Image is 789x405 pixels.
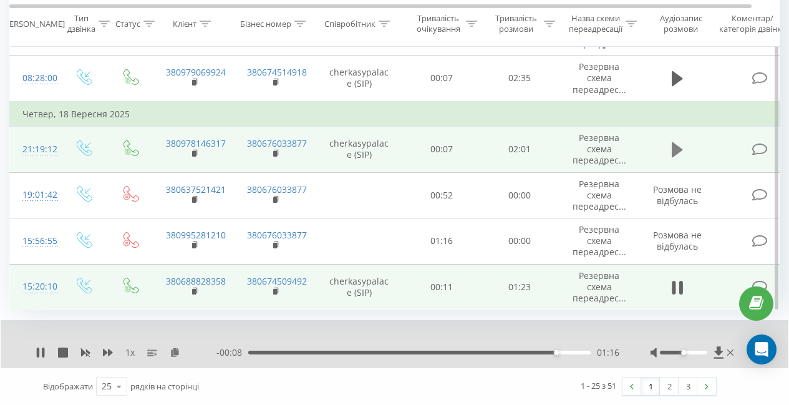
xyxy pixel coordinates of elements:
div: Тривалість очікування [414,13,463,34]
td: 02:35 [481,56,559,102]
td: 00:07 [403,126,481,172]
td: 01:16 [403,218,481,265]
div: 21:19:12 [22,137,47,162]
td: 00:07 [403,56,481,102]
span: Резервна схема переадрес... [573,270,626,304]
td: cherkasypalace (SIP) [316,56,403,102]
span: Відображати [43,381,93,392]
td: 02:01 [481,126,559,172]
span: 1 x [125,346,135,359]
td: 00:00 [481,218,559,265]
a: 380676033877 [247,137,307,149]
a: 2 [660,378,679,395]
a: 380979069924 [166,66,226,78]
td: cherkasypalace (SIP) [316,126,403,172]
a: 380674514918 [247,66,307,78]
td: cherkasypalace (SIP) [316,264,403,310]
span: Резервна схема переадрес... [573,61,626,95]
span: Резервна схема переадрес... [573,132,626,166]
div: 25 [102,380,112,393]
div: Accessibility label [554,350,559,355]
span: Резервна схема переадрес... [573,178,626,212]
div: Тривалість розмови [491,13,541,34]
div: Open Intercom Messenger [747,334,777,364]
div: Назва схеми переадресації [569,13,622,34]
a: 1 [641,378,660,395]
div: Тип дзвінка [67,13,95,34]
a: 380676033877 [247,183,307,195]
a: 380688828358 [166,275,226,287]
div: 08:28:00 [22,66,47,90]
div: Аудіозапис розмови [651,13,711,34]
div: [PERSON_NAME] [2,18,65,29]
td: 01:23 [481,264,559,310]
span: Розмова не відбулась [653,229,702,252]
div: Співробітник [324,18,375,29]
a: 380674509492 [247,275,307,287]
div: Клієнт [173,18,196,29]
a: 3 [679,378,697,395]
div: 1 - 25 з 51 [581,379,616,392]
div: Коментар/категорія дзвінка [716,13,789,34]
a: 380676033877 [247,229,307,241]
span: - 00:08 [216,346,248,359]
div: 15:20:10 [22,275,47,299]
div: Статус [115,18,140,29]
a: 380995281210 [166,229,226,241]
div: Accessibility label [681,350,686,355]
div: 15:56:55 [22,229,47,253]
div: Бізнес номер [240,18,291,29]
a: 380637521421 [166,183,226,195]
td: 00:00 [481,172,559,218]
span: Резервна схема переадрес... [573,223,626,258]
td: 00:11 [403,264,481,310]
a: 380978146317 [166,137,226,149]
span: 01:16 [597,346,619,359]
td: 00:52 [403,172,481,218]
div: 19:01:42 [22,183,47,207]
span: рядків на сторінці [130,381,199,392]
span: Розмова не відбулась [653,183,702,207]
